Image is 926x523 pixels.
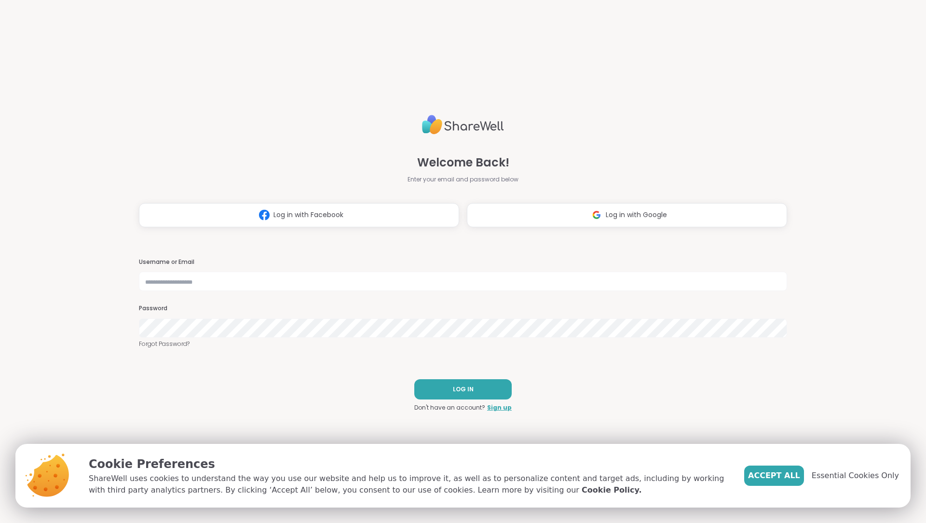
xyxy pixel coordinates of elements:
[414,403,485,412] span: Don't have an account?
[748,470,800,482] span: Accept All
[744,466,804,486] button: Accept All
[467,203,787,227] button: Log in with Google
[487,403,512,412] a: Sign up
[606,210,667,220] span: Log in with Google
[139,304,787,313] h3: Password
[812,470,899,482] span: Essential Cookies Only
[422,111,504,138] img: ShareWell Logo
[89,455,729,473] p: Cookie Preferences
[417,154,509,171] span: Welcome Back!
[414,379,512,399] button: LOG IN
[587,206,606,224] img: ShareWell Logomark
[139,203,459,227] button: Log in with Facebook
[139,258,787,266] h3: Username or Email
[408,175,518,184] span: Enter your email and password below
[255,206,273,224] img: ShareWell Logomark
[582,484,641,496] a: Cookie Policy.
[89,473,729,496] p: ShareWell uses cookies to understand the way you use our website and help us to improve it, as we...
[453,385,474,394] span: LOG IN
[273,210,343,220] span: Log in with Facebook
[139,340,787,348] a: Forgot Password?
